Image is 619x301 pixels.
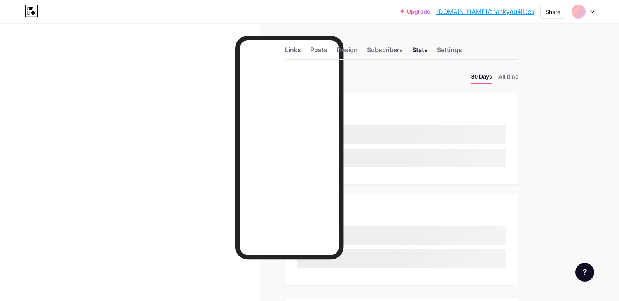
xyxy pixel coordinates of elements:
a: [DOMAIN_NAME]/thankyou4likes [436,7,534,16]
div: Links [285,45,301,59]
div: Design [337,45,358,59]
div: Stats [412,45,428,59]
li: All time [498,72,518,84]
div: Share [546,8,560,16]
div: Top Socials [297,206,506,217]
div: Top Links [297,105,506,116]
li: 30 Days [471,72,492,84]
div: Settings [437,45,462,59]
div: Subscribers [367,45,403,59]
a: Upgrade [400,9,430,15]
div: Posts [310,45,327,59]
